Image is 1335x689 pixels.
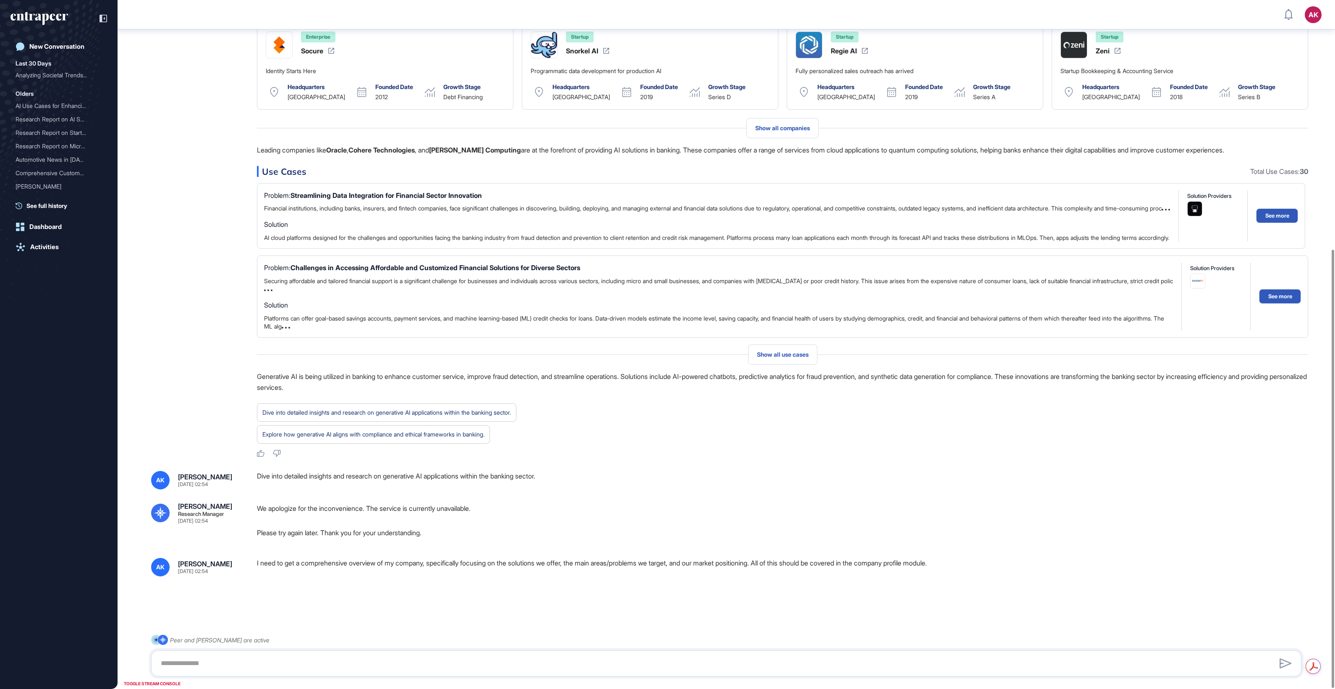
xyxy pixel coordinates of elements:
div: Research Report on AI Sol... [16,113,95,126]
div: Reese [16,193,102,207]
div: [GEOGRAPHIC_DATA] [817,94,875,100]
span: See full history [26,201,67,210]
div: [GEOGRAPHIC_DATA] [552,94,610,100]
div: Solution [264,300,1173,311]
div: Solution [264,219,1170,230]
div: Growth Stage [708,84,746,90]
div: Research Report on Microc... [16,139,95,153]
div: [DATE] 02:54 [178,518,208,523]
div: Analyzing Societal Trends Shaping the Automotive Industry in 2025 for Caterpillar's Strategic Pla... [16,68,102,82]
div: AI Use Cases for Enhancing Auction Processes: Bidding Strategies, Dynamic Pricing, and Fraud Dete... [16,99,102,113]
div: Olders [16,89,34,99]
div: [PERSON_NAME] [178,473,232,480]
div: Headquarters [288,84,325,90]
a: Activities [10,239,107,255]
p: We apologize for the inconvenience. The service is currently unavailable. [257,503,1308,514]
div: Problem: [264,263,1173,273]
button: See more [1256,208,1298,223]
div: [PERSON_NAME] [178,503,232,510]
a: image [1190,273,1205,289]
img: Socure-logo [266,32,292,58]
div: [PERSON_NAME] [16,180,95,193]
div: Solution Providers [1187,190,1232,201]
div: Research Manager [178,511,224,517]
div: Founded Date [1170,84,1208,90]
div: Startup [831,32,859,42]
div: [PERSON_NAME] [178,560,232,567]
div: New Conversation [29,43,84,50]
div: Founded Date [905,84,943,90]
div: Growth Stage [973,84,1010,90]
div: Zeni [1096,47,1110,54]
strong: [PERSON_NAME] Computing [429,146,521,154]
div: Platforms can offer goal-based savings accounts, payment services, and machine learning-based (ML... [264,314,1173,331]
span: AK [156,477,165,484]
div: Solution Providers [1190,263,1235,273]
div: Dashboard [29,223,62,231]
div: [DATE] 02:54 [178,482,208,487]
div: Programmatic data development for production AI [531,67,661,75]
div: Peer and [PERSON_NAME] are active [170,635,270,645]
div: [GEOGRAPHIC_DATA] [288,94,345,100]
div: Identity Starts Here [266,67,316,75]
p: Leading companies like , , and are at the forefront of providing AI solutions in banking. These c... [257,145,1308,155]
strong: Oracle [326,146,347,154]
div: Reese [16,180,102,193]
b: Challenges in Accessing Affordable and Customized Financial Solutions for Diverse Sectors [291,263,580,272]
div: 2018 [1170,94,1183,100]
span: Show all companies [755,125,810,131]
div: Growth Stage [1238,84,1275,90]
div: Series A [973,94,995,100]
div: Comprehensive Customer Macro-Journey Mapping for Arçelik and Competitors in the Turkish Domestic ... [16,166,102,180]
a: New Conversation [10,38,107,55]
div: Fully personalized sales outreach has arrived [796,67,914,75]
div: Explore how generative AI aligns with compliance and ethical frameworks in banking. [262,429,484,440]
div: I need to get a comprehensive overview of my company, specifically focusing on the solutions we o... [257,558,1308,576]
button: See more [1259,289,1301,304]
div: Headquarters [817,84,854,90]
div: Headquarters [552,84,589,90]
div: Dive into detailed insights and research on generative AI applications within the banking sector. [257,471,1308,489]
div: Research Report on Startu... [16,126,95,139]
span: Show all use cases [757,351,809,358]
div: Series B [1238,94,1260,100]
button: AK [1305,6,1322,23]
div: Automotive News in May 2025: Partnerships, New Product Releases, Investment and M&A News, Regulat... [16,153,102,166]
div: Startup [1096,32,1123,42]
div: 2019 [640,94,653,100]
b: 30 [1300,167,1308,176]
div: AI cloud platforms designed for the challenges and opportunities facing the banking industry from... [264,234,1170,242]
strong: Cohere Technologies [348,146,415,154]
div: Series D [708,94,731,100]
div: Startup Bookkeeping & Accounting Service [1060,67,1173,75]
div: Last 30 Days [16,58,51,68]
div: Financial institutions, including banks, insurers, and fintech companies, face significant challe... [264,204,1170,213]
a: See full history [16,201,107,210]
img: Zeni-logo [1061,32,1087,58]
div: Enterprise [301,32,335,42]
p: Generative AI is being utilized in banking to enhance customer service, improve fraud detection, ... [257,371,1308,393]
div: Research Report on AI Solutions in Mining [16,113,102,126]
div: Regie AI [831,47,857,54]
div: [PERSON_NAME] [16,193,95,207]
div: 2012 [375,94,388,100]
div: Snorkel AI [566,47,598,54]
img: image [1188,202,1202,216]
div: Dive into detailed insights and research on generative AI applications within the banking sector. [262,407,511,418]
img: Regie AI-logo [796,32,822,58]
div: Startup [566,32,594,42]
div: Problem: [264,190,1170,201]
div: Comprehensive Customer Ma... [16,166,95,180]
div: Analyzing Societal Trends... [16,68,95,82]
div: Founded Date [375,84,413,90]
a: Dashboard [10,218,107,235]
div: Use Cases [257,166,1308,177]
div: Research Report on Microchip Cooling Solutions in the Semiconductor Industry [16,139,102,153]
div: entrapeer-logo [10,12,68,25]
div: Debt Financing [443,94,483,100]
div: Research Report on Startups in Microchip Cooling Solutions in the Semiconductor Industry [16,126,102,139]
img: image [1191,274,1205,288]
div: Automotive News in [DATE]... [16,153,95,166]
div: AI Use Cases for Enhancin... [16,99,95,113]
b: Streamlining Data Integration for Financial Sector Innovation [291,191,482,200]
